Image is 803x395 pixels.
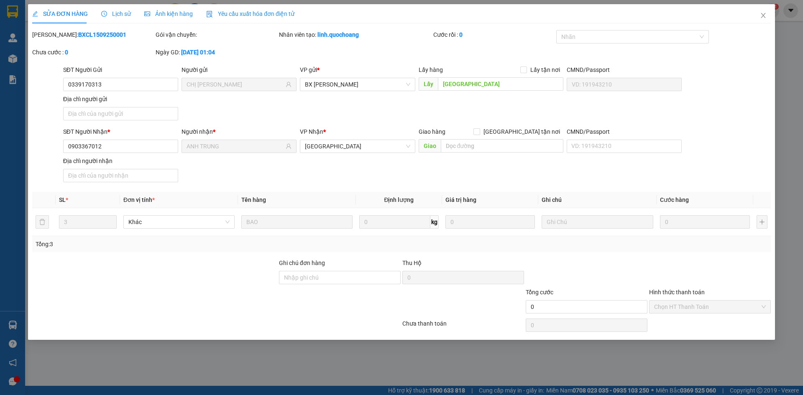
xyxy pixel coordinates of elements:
[441,139,563,153] input: Dọc đường
[760,12,767,19] span: close
[527,65,563,74] span: Lấy tận nơi
[317,31,359,38] b: linh.quochoang
[279,30,432,39] div: Nhân viên tạo:
[144,10,193,17] span: Ảnh kiện hàng
[433,30,555,39] div: Cước rồi :
[567,127,682,136] div: CMND/Passport
[181,49,215,56] b: [DATE] 01:04
[156,48,277,57] div: Ngày GD:
[63,107,178,120] input: Địa chỉ của người gửi
[660,196,689,203] span: Cước hàng
[430,215,439,229] span: kg
[101,11,107,17] span: clock-circle
[63,65,178,74] div: SĐT Người Gửi
[206,11,213,18] img: icon
[63,156,178,166] div: Địa chỉ người nhận
[384,196,414,203] span: Định lượng
[182,127,297,136] div: Người nhận
[480,127,563,136] span: [GEOGRAPHIC_DATA] tận nơi
[144,11,150,17] span: picture
[123,196,155,203] span: Đơn vị tính
[128,216,230,228] span: Khác
[459,31,463,38] b: 0
[654,301,766,313] span: Chọn HT Thanh Toán
[542,215,653,229] input: Ghi Chú
[757,215,767,229] button: plus
[32,10,88,17] span: SỬA ĐƠN HÀNG
[36,215,49,229] button: delete
[32,11,38,17] span: edit
[305,140,410,153] span: Sài Gòn
[36,240,310,249] div: Tổng: 3
[63,94,178,104] div: Địa chỉ người gửi
[752,4,775,28] button: Close
[63,127,178,136] div: SĐT Người Nhận
[419,128,445,135] span: Giao hàng
[241,196,266,203] span: Tên hàng
[65,49,68,56] b: 0
[445,196,476,203] span: Giá trị hàng
[78,31,126,38] b: BXCL1509250001
[279,260,325,266] label: Ghi chú đơn hàng
[567,78,682,91] input: VD: 191943210
[305,78,410,91] span: BX Cao Lãnh
[182,65,297,74] div: Người gửi
[419,77,438,91] span: Lấy
[445,215,535,229] input: 0
[419,139,441,153] span: Giao
[241,215,353,229] input: VD: Bàn, Ghế
[63,169,178,182] input: Địa chỉ của người nhận
[286,82,292,87] span: user
[32,30,154,39] div: [PERSON_NAME]:
[300,65,415,74] div: VP gửi
[206,10,294,17] span: Yêu cầu xuất hóa đơn điện tử
[286,143,292,149] span: user
[401,319,525,334] div: Chưa thanh toán
[101,10,131,17] span: Lịch sử
[539,192,657,208] th: Ghi chú
[187,80,284,89] input: Tên người gửi
[187,142,284,151] input: Tên người nhận
[649,289,705,296] label: Hình thức thanh toán
[279,271,401,284] input: Ghi chú đơn hàng
[32,48,154,57] div: Chưa cước :
[438,77,563,91] input: Dọc đường
[59,196,66,203] span: SL
[156,30,277,39] div: Gói vận chuyển:
[419,66,443,73] span: Lấy hàng
[300,128,324,135] span: VP Nhận
[402,260,422,266] span: Thu Hộ
[526,289,553,296] span: Tổng cước
[567,65,682,74] div: CMND/Passport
